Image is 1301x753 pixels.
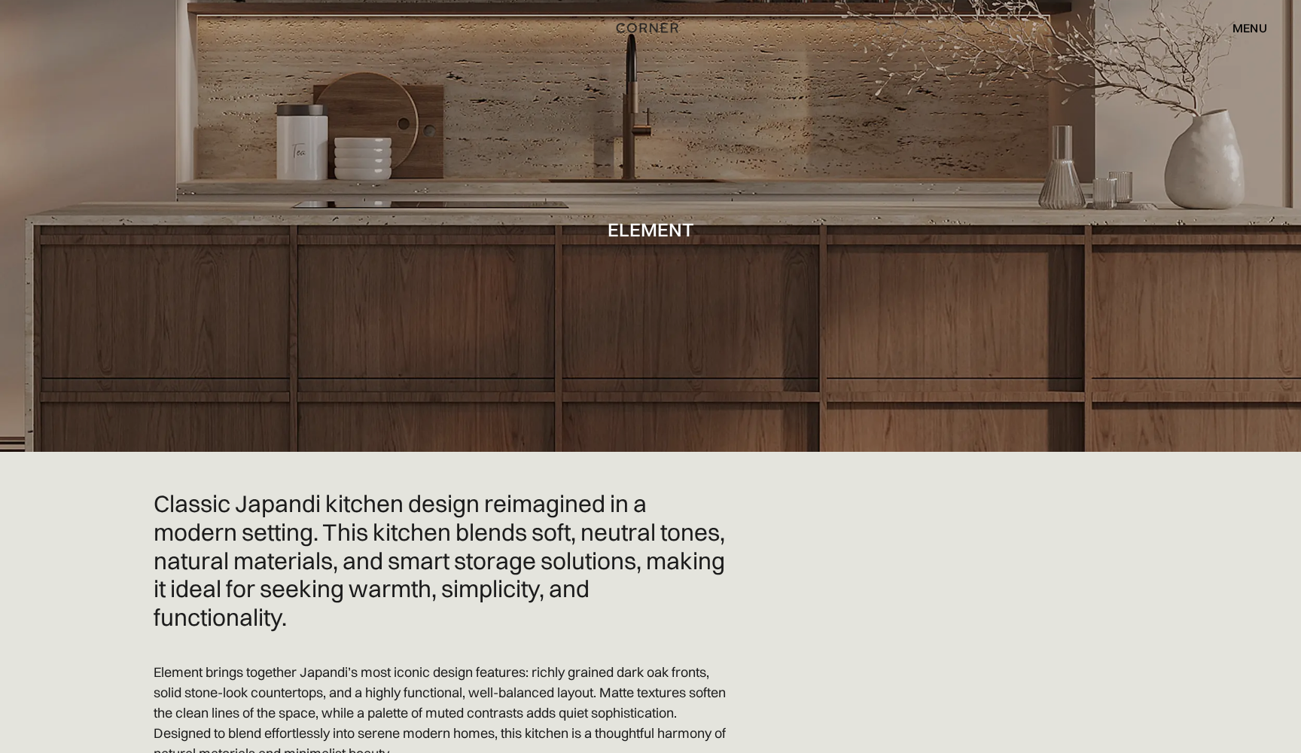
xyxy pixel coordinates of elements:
[1232,22,1267,34] div: menu
[1217,15,1267,41] div: menu
[154,489,726,632] h2: Classic Japandi kitchen design reimagined in a modern setting. This kitchen blends soft, neutral ...
[594,18,707,38] a: home
[608,219,694,239] h1: Element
